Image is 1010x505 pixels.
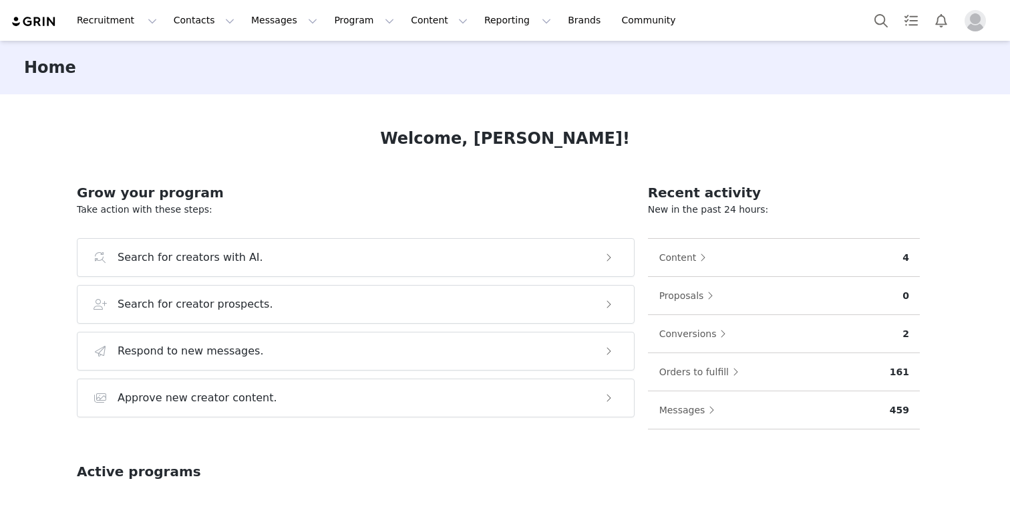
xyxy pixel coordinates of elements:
[380,126,630,150] h1: Welcome, [PERSON_NAME]!
[902,251,909,265] p: 4
[560,5,613,35] a: Brands
[403,5,476,35] button: Content
[659,247,713,268] button: Content
[118,249,263,266] h3: Search for creators with AI.
[648,183,920,203] h2: Recent activity
[118,343,264,359] h3: Respond to new messages.
[118,390,277,406] h3: Approve new creator content.
[659,399,722,421] button: Messages
[77,238,635,277] button: Search for creators with AI.
[927,5,956,35] button: Notifications
[77,379,635,417] button: Approve new creator content.
[902,327,909,341] p: 2
[77,183,635,203] h2: Grow your program
[659,323,733,344] button: Conversions
[902,289,909,303] p: 0
[77,285,635,324] button: Search for creator prospects.
[648,203,920,217] p: New in the past 24 hours:
[326,5,402,35] button: Program
[24,56,76,80] h3: Home
[118,296,273,312] h3: Search for creator prospects.
[77,332,635,371] button: Respond to new messages.
[476,5,559,35] button: Reporting
[896,5,926,35] a: Tasks
[659,361,745,383] button: Orders to fulfill
[614,5,690,35] a: Community
[243,5,325,35] button: Messages
[77,203,635,217] p: Take action with these steps:
[890,365,909,379] p: 161
[957,10,999,31] button: Profile
[890,403,909,417] p: 459
[77,462,201,482] h2: Active programs
[866,5,896,35] button: Search
[166,5,242,35] button: Contacts
[69,5,165,35] button: Recruitment
[11,15,57,28] img: grin logo
[659,285,721,306] button: Proposals
[965,10,986,31] img: placeholder-profile.jpg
